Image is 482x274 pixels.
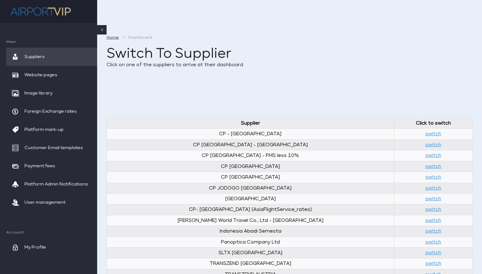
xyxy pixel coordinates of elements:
[107,150,394,161] td: CP [GEOGRAPHIC_DATA] - FMS less 10%
[24,102,77,121] span: Foreign Exchange rates
[107,248,394,258] td: SLTX [GEOGRAPHIC_DATA]
[6,230,97,235] span: Account
[107,35,119,41] a: Home
[425,196,441,201] a: switch
[107,129,394,139] td: CP - [GEOGRAPHIC_DATA]
[24,84,53,102] span: Image library
[24,121,64,139] span: Platform mark-up
[107,61,473,69] p: Click on one of the suppliers to arrive at their dashboard
[6,193,97,212] a: User management
[9,5,72,18] img: company logo here
[6,175,97,193] a: Platform Admin Notifications
[6,48,97,66] a: Suppliers
[24,66,57,84] span: Website pages
[425,175,441,180] a: switch
[425,240,441,244] a: switch
[6,66,97,84] a: Website pages
[425,207,441,212] a: switch
[24,157,55,175] span: Payment fees
[425,218,441,223] a: switch
[107,215,394,226] td: [PERSON_NAME] World Travel Co., Ltd - [GEOGRAPHIC_DATA]
[6,84,97,102] a: Image library
[107,258,394,269] td: TRANSZEND [GEOGRAPHIC_DATA]
[6,157,97,175] a: Payment fees
[24,238,46,256] span: My Profile
[107,193,394,204] td: [GEOGRAPHIC_DATA]
[6,40,97,45] span: Main
[425,186,441,191] a: switch
[107,139,394,150] td: CP [GEOGRAPHIC_DATA] - [GEOGRAPHIC_DATA]
[24,139,83,157] span: Customer Email templates
[107,47,473,61] h1: Switch To Supplier
[425,229,441,234] a: switch
[107,204,394,215] td: CP- [GEOGRAPHIC_DATA] (AsiaFlightService_rates)
[107,183,394,193] td: CP JODOGO [GEOGRAPHIC_DATA]
[107,161,394,172] td: CP [GEOGRAPHIC_DATA]
[425,142,441,147] a: switch
[6,121,97,139] a: Platform mark-up
[107,118,394,129] th: Supplier
[394,118,473,129] th: Click to switch
[6,238,97,256] a: My Profile
[24,48,45,66] span: Suppliers
[425,250,441,255] a: switch
[6,102,97,121] a: Foreign Exchange rates
[107,237,394,247] td: Panoptica Company Ltd
[24,175,88,193] span: Platform Admin Notifications
[425,132,441,136] a: switch
[107,172,394,183] td: CP [GEOGRAPHIC_DATA]
[24,193,65,212] span: User management
[425,261,441,266] a: switch
[107,226,394,237] td: Indonesia Abadi Semesta
[123,35,152,41] li: Dashboard
[425,153,441,158] a: switch
[425,164,441,169] a: switch
[6,139,97,157] a: Customer Email templates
